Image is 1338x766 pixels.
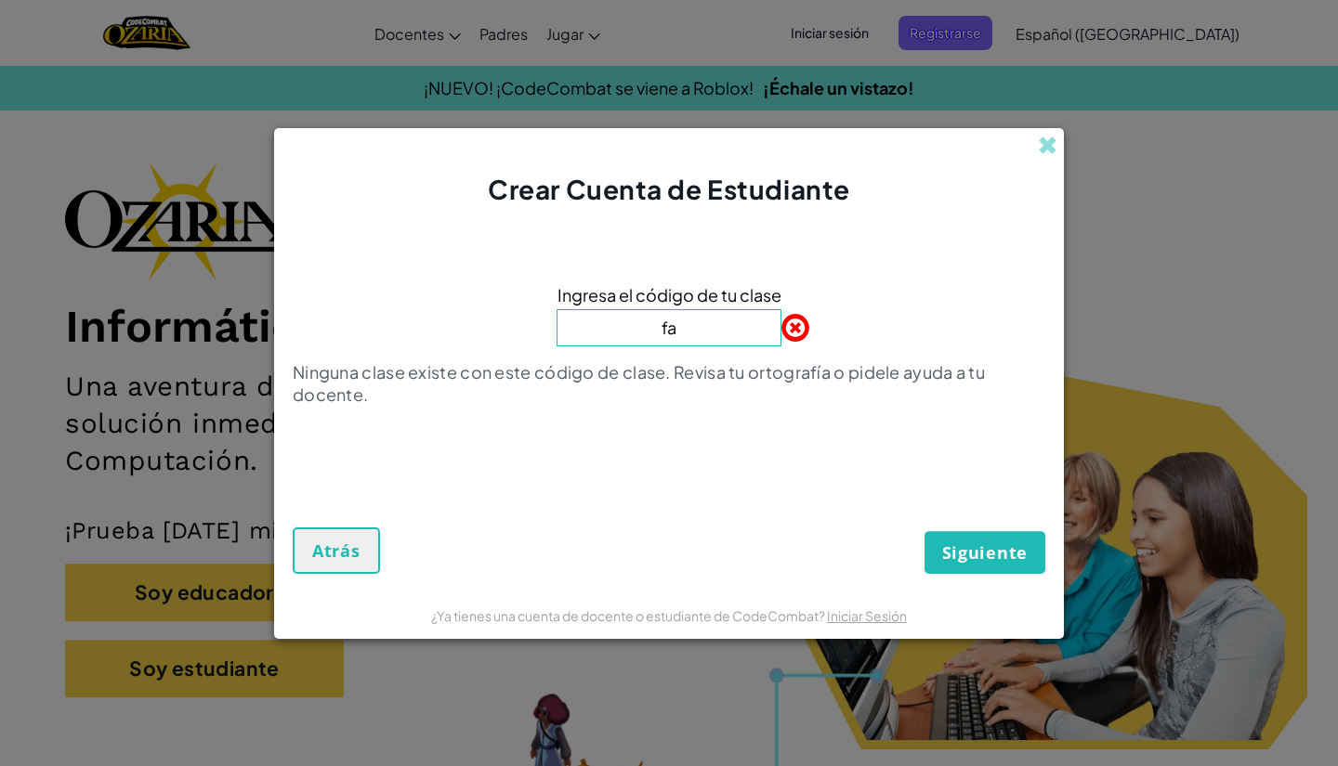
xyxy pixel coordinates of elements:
[312,539,361,562] span: Atrás
[942,541,1028,564] span: Siguiente
[925,531,1045,574] button: Siguiente
[488,173,850,205] span: Crear Cuenta de Estudiante
[557,281,781,308] span: Ingresa el código de tu clase
[827,607,907,624] a: Iniciar Sesión
[293,361,1045,406] p: Ninguna clase existe con este código de clase. Revisa tu ortografía o pidele ayuda a tu docente.
[293,527,380,574] button: Atrás
[431,607,827,624] span: ¿Ya tienes una cuenta de docente o estudiante de CodeCombat?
